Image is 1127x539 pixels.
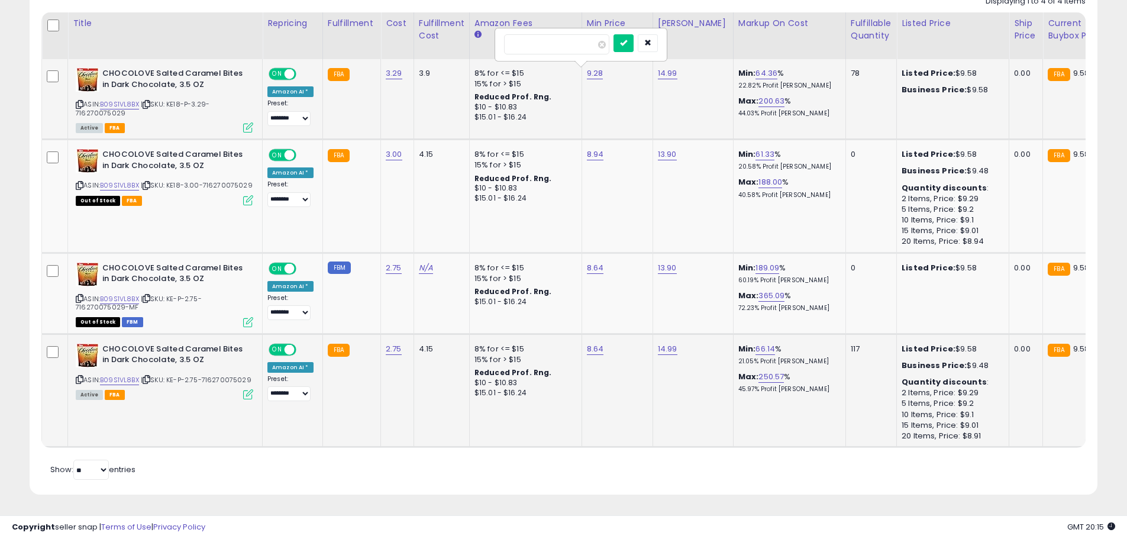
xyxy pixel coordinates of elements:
span: | SKU: KE-P-2.75-716270075029 [141,375,251,385]
div: 0.00 [1014,149,1034,160]
div: ASIN: [76,68,253,131]
span: 9.58 [1073,149,1090,160]
div: $9.58 [902,263,1000,273]
div: $15.01 - $16.24 [474,388,573,398]
div: 15% for > $15 [474,160,573,170]
div: 15% for > $15 [474,354,573,365]
span: OFF [295,150,314,160]
div: Preset: [267,180,314,207]
a: N/A [419,262,433,274]
div: $9.48 [902,360,1000,371]
div: Fulfillment [328,17,376,30]
span: ON [270,263,285,273]
div: 0.00 [1014,344,1034,354]
b: CHOCOLOVE Salted Caramel Bites in Dark Chocolate, 3.5 OZ [102,344,246,369]
b: Business Price: [902,84,967,95]
b: Reduced Prof. Rng. [474,286,552,296]
div: 4.15 [419,344,460,354]
a: 2.75 [386,343,402,355]
div: 10 Items, Price: $9.1 [902,409,1000,420]
b: Quantity discounts [902,182,987,193]
div: Min Price [587,17,648,30]
b: Min: [738,262,756,273]
span: All listings currently available for purchase on Amazon [76,390,103,400]
div: $10 - $10.83 [474,378,573,388]
b: Reduced Prof. Rng. [474,367,552,377]
span: FBA [122,196,142,206]
div: $9.58 [902,344,1000,354]
small: FBA [1048,68,1070,81]
div: % [738,291,837,312]
b: CHOCOLOVE Salted Caramel Bites in Dark Chocolate, 3.5 OZ [102,263,246,288]
div: 78 [851,68,887,79]
b: Max: [738,371,759,382]
img: 511k0KeSJtL._SL40_.jpg [76,149,99,173]
span: | SKU: KE18-P-3.29-716270075029 [76,99,209,117]
a: 3.00 [386,149,402,160]
div: 8% for <= $15 [474,263,573,273]
div: 15% for > $15 [474,79,573,89]
div: 0 [851,263,887,273]
small: FBA [328,68,350,81]
div: 0 [851,149,887,160]
span: OFF [295,263,314,273]
a: Privacy Policy [153,521,205,532]
p: 60.19% Profit [PERSON_NAME] [738,276,837,285]
div: 5 Items, Price: $9.2 [902,204,1000,215]
div: Current Buybox Price [1048,17,1109,42]
div: Amazon AI * [267,86,314,97]
b: Quantity discounts [902,376,987,388]
div: Amazon AI * [267,362,314,373]
div: $9.58 [902,85,1000,95]
a: 2.75 [386,262,402,274]
div: Repricing [267,17,318,30]
div: 8% for <= $15 [474,68,573,79]
div: % [738,344,837,366]
a: 250.57 [758,371,784,383]
a: 66.14 [755,343,775,355]
div: 117 [851,344,887,354]
div: ASIN: [76,344,253,399]
b: Max: [738,176,759,188]
div: Ship Price [1014,17,1038,42]
span: 2025-10-12 20:15 GMT [1067,521,1115,532]
a: 14.99 [658,67,677,79]
b: Min: [738,343,756,354]
div: 5 Items, Price: $9.2 [902,398,1000,409]
div: 20 Items, Price: $8.94 [902,236,1000,247]
b: Listed Price: [902,262,955,273]
a: 365.09 [758,290,784,302]
div: Markup on Cost [738,17,841,30]
div: Cost [386,17,409,30]
b: Max: [738,290,759,301]
div: $9.58 [902,149,1000,160]
p: 72.23% Profit [PERSON_NAME] [738,304,837,312]
div: 15 Items, Price: $9.01 [902,420,1000,431]
a: B09S1VL8BX [100,99,139,109]
a: B09S1VL8BX [100,180,139,191]
a: 3.29 [386,67,402,79]
div: 4.15 [419,149,460,160]
a: 61.33 [755,149,774,160]
div: % [738,149,837,171]
small: FBM [328,262,351,274]
div: 15% for > $15 [474,273,573,284]
div: 10 Items, Price: $9.1 [902,215,1000,225]
b: Max: [738,95,759,106]
b: Reduced Prof. Rng. [474,92,552,102]
span: All listings that are currently out of stock and unavailable for purchase on Amazon [76,317,120,327]
span: 9.58 [1073,262,1090,273]
div: Preset: [267,99,314,126]
span: Show: entries [50,464,135,475]
th: The percentage added to the cost of goods (COGS) that forms the calculator for Min & Max prices. [733,12,845,59]
a: 8.64 [587,343,604,355]
a: 189.09 [755,262,779,274]
span: | SKU: KE18-3.00-716270075029 [141,180,253,190]
a: 200.63 [758,95,784,107]
span: All listings that are currently out of stock and unavailable for purchase on Amazon [76,196,120,206]
small: FBA [328,344,350,357]
div: Amazon AI * [267,167,314,178]
b: Min: [738,67,756,79]
span: ON [270,150,285,160]
div: % [738,372,837,393]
